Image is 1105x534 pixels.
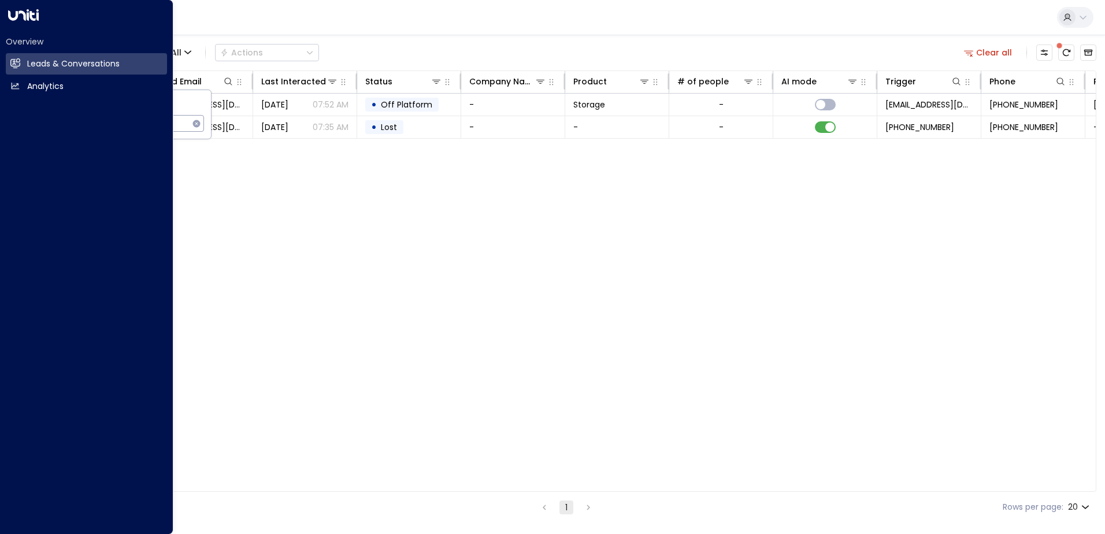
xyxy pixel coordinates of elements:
p: 07:35 AM [313,121,348,133]
div: Lead Email [157,75,234,88]
span: Sep 20, 2025 [261,121,288,133]
p: 07:52 AM [313,99,348,110]
div: # of people [677,75,754,88]
a: Analytics [6,76,167,97]
div: Lead Email [157,75,202,88]
span: leads@space-station.co.uk [885,99,973,110]
div: Button group with a nested menu [215,44,319,61]
nav: pagination navigation [537,500,596,514]
div: Phone [989,75,1066,88]
div: Phone [989,75,1015,88]
span: There are new threads available. Refresh the grid to view the latest updates. [1058,44,1074,61]
span: All [171,48,181,57]
div: Last Interacted [261,75,326,88]
td: - [565,116,669,138]
button: Clear all [959,44,1017,61]
span: Off Platform [381,99,432,110]
span: Storage [573,99,605,110]
label: Rows per page: [1003,501,1063,513]
div: • [371,95,377,114]
div: - [719,99,724,110]
div: # of people [677,75,729,88]
div: AI mode [781,75,858,88]
div: Company Name [469,75,546,88]
div: Trigger [885,75,916,88]
div: Status [365,75,442,88]
div: Product [573,75,607,88]
span: +447544027095 [989,99,1058,110]
a: Leads & Conversations [6,53,167,75]
div: 20 [1068,499,1092,516]
button: page 1 [559,500,573,514]
span: +447544027095 [989,121,1058,133]
td: - [461,116,565,138]
span: Sep 20, 2025 [261,99,288,110]
span: +447544027095 [885,121,954,133]
div: Product [573,75,650,88]
h2: Analytics [27,80,64,92]
span: Lost [381,121,397,133]
td: - [461,94,565,116]
div: - [719,121,724,133]
div: Last Interacted [261,75,338,88]
button: Customize [1036,44,1052,61]
div: Company Name [469,75,535,88]
div: Trigger [885,75,962,88]
div: Status [365,75,392,88]
h2: Leads & Conversations [27,58,120,70]
div: Actions [220,47,263,58]
h2: Overview [6,36,167,47]
div: AI mode [781,75,817,88]
button: Archived Leads [1080,44,1096,61]
div: • [371,117,377,137]
button: Actions [215,44,319,61]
